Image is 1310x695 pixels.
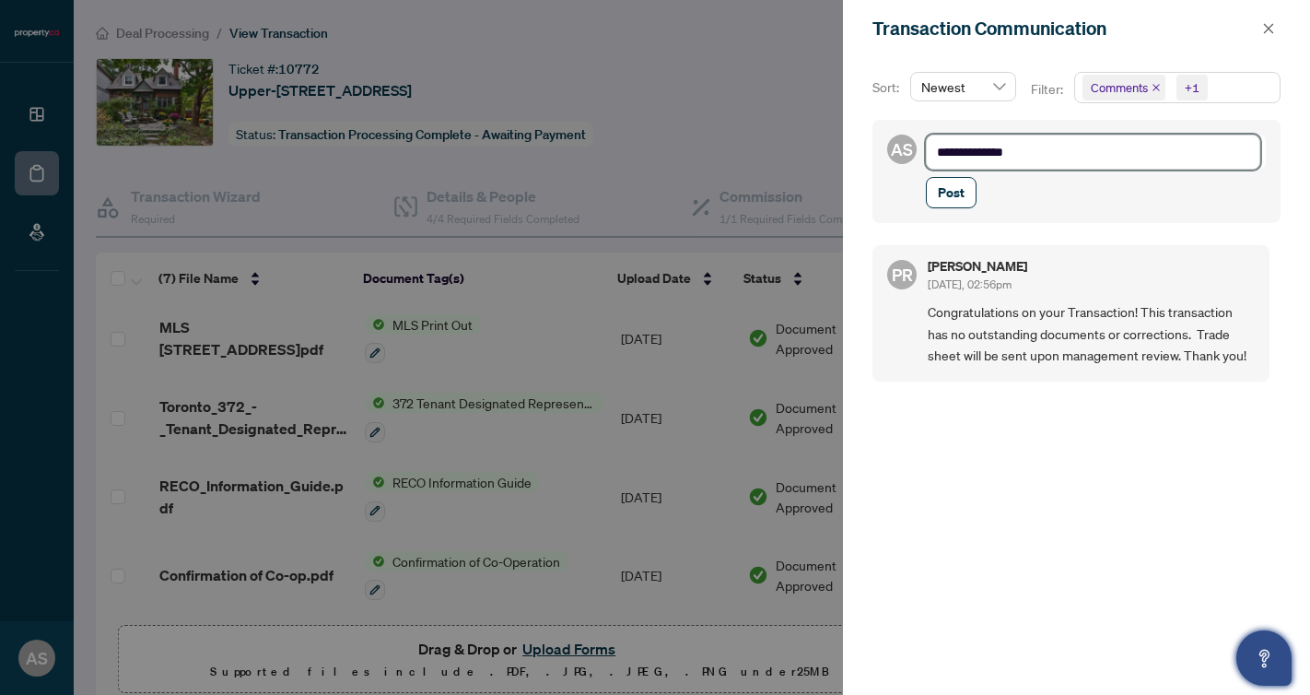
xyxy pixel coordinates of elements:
[1236,630,1292,686] button: Open asap
[892,262,913,288] span: PR
[926,177,977,208] button: Post
[1262,22,1275,35] span: close
[921,73,1005,100] span: Newest
[928,277,1012,291] span: [DATE], 02:56pm
[1152,83,1161,92] span: close
[938,178,965,207] span: Post
[928,260,1027,273] h5: [PERSON_NAME]
[872,15,1257,42] div: Transaction Communication
[928,301,1255,366] span: Congratulations on your Transaction! This transaction has no outstanding documents or corrections...
[1185,78,1199,97] div: +1
[1031,79,1066,100] p: Filter:
[872,77,903,98] p: Sort:
[1082,75,1165,100] span: Comments
[1091,78,1148,97] span: Comments
[891,136,913,162] span: AS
